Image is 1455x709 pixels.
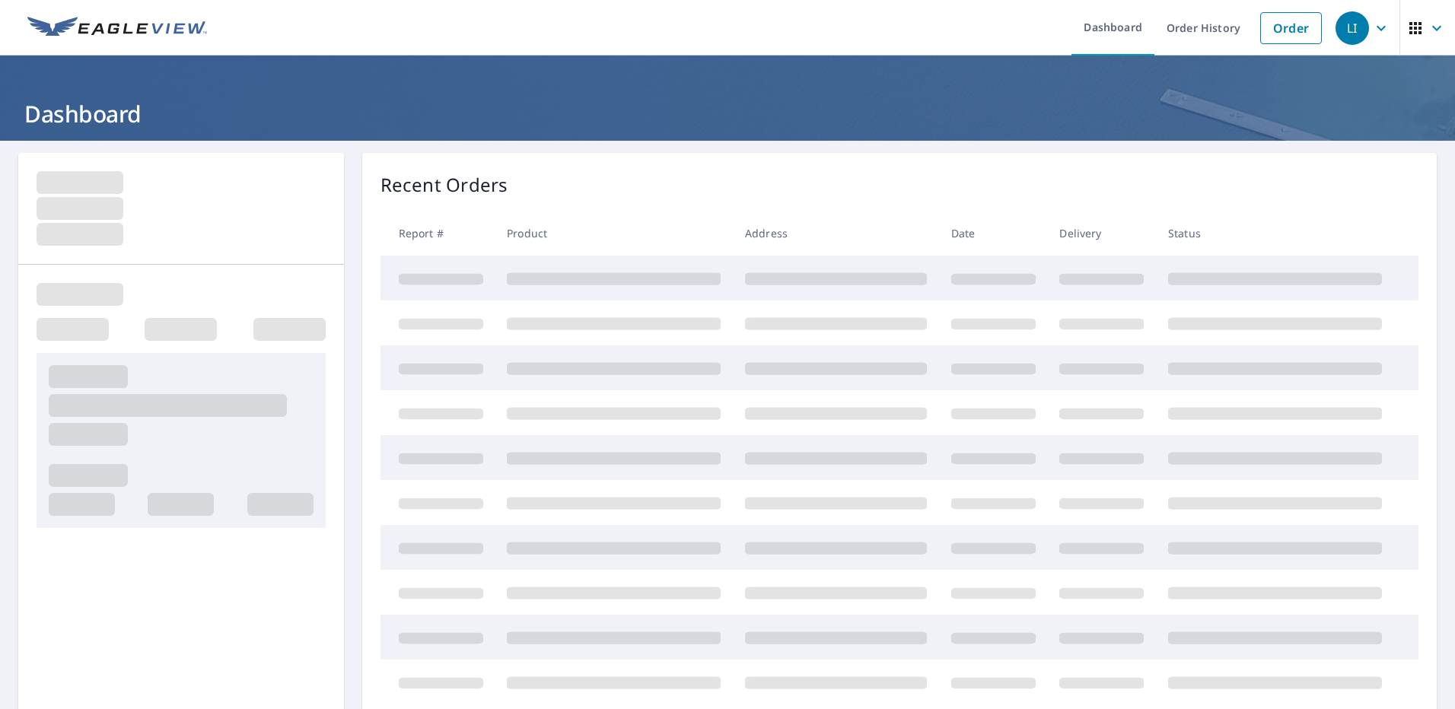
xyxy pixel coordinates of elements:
th: Delivery [1047,211,1156,256]
h1: Dashboard [18,98,1437,129]
th: Product [495,211,733,256]
th: Address [733,211,939,256]
th: Date [939,211,1048,256]
p: Recent Orders [380,171,508,199]
th: Report # [380,211,495,256]
img: EV Logo [27,17,207,40]
div: LI [1336,11,1369,45]
a: Order [1260,12,1322,44]
th: Status [1156,211,1394,256]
